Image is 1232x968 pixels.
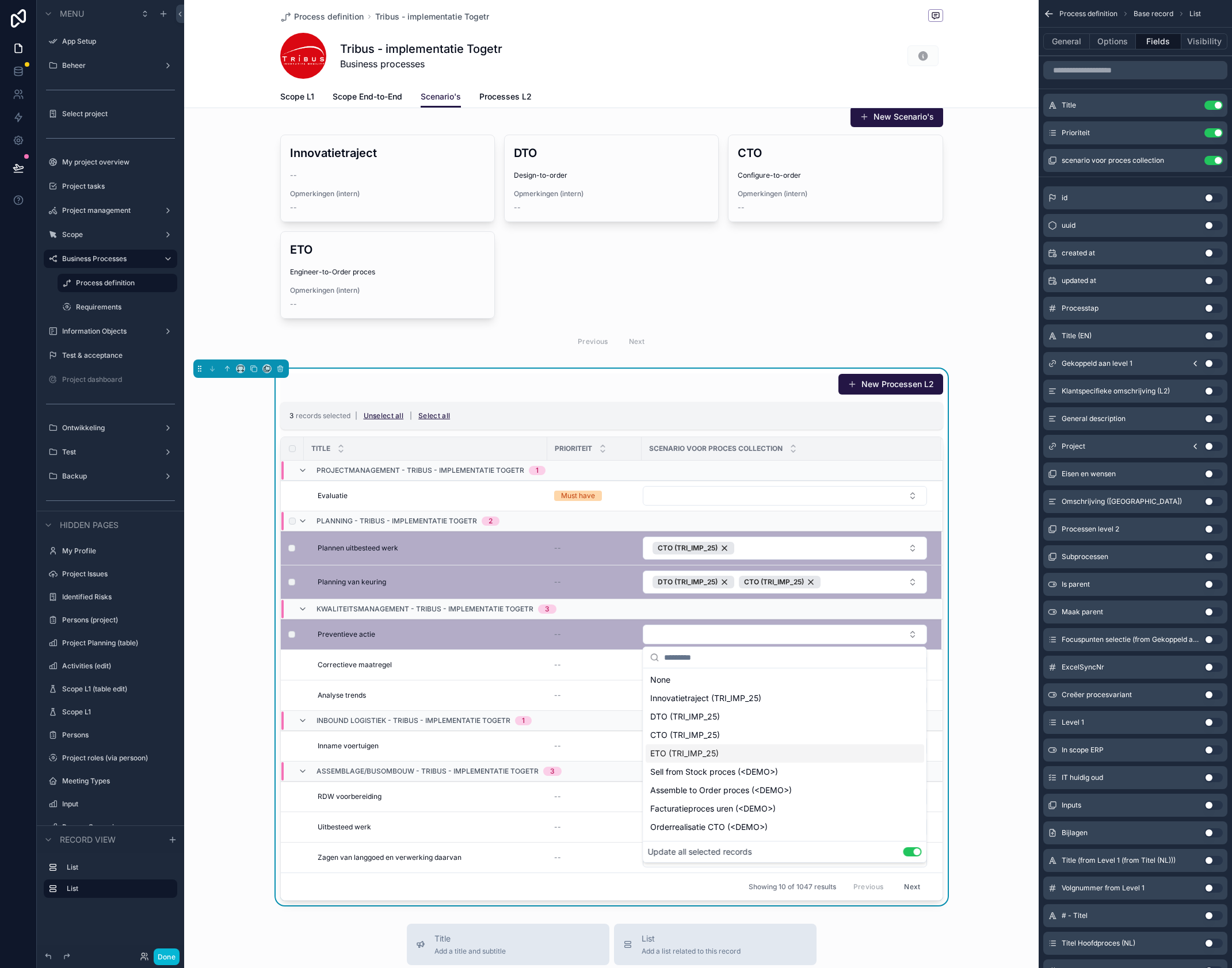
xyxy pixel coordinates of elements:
[554,544,561,553] span: --
[650,711,720,722] span: DTO (TRI_IMP_25)
[479,86,532,109] a: Processes L2
[318,630,540,639] a: Preventieve actie
[318,691,540,700] a: Analyse trends
[421,91,461,102] span: Scenario's
[316,716,510,725] span: Inbound logistiek - Tribus - implementatie Togetr
[554,630,561,639] span: --
[62,592,175,602] label: Identified Risks
[555,444,592,453] span: Prioriteit
[554,544,635,553] a: --
[62,206,159,215] label: Project management
[434,947,506,956] span: Add a title and subtitle
[642,624,928,645] a: Select Button
[650,729,720,741] span: CTO (TRI_IMP_25)
[1062,856,1176,865] span: Title (from Level 1 (from Titel (NL)))
[434,933,506,944] span: Title
[650,692,761,704] span: Innovatietraject (TRI_IMP_25)
[1062,248,1095,258] span: created at
[1062,745,1104,755] span: In scope ERP
[554,691,561,700] span: --
[653,576,734,588] button: Unselect 21
[318,660,540,669] a: Correctieve maatregel
[650,840,753,851] span: Verkoop JB Tubes (JBH25)
[62,799,175,809] label: Input
[60,8,84,20] span: Menu
[1062,193,1067,202] span: id
[642,655,928,675] a: Select Button
[550,767,555,776] div: 3
[1136,33,1182,49] button: Fields
[1062,304,1098,313] span: Processtap
[62,615,175,625] label: Persons (project)
[318,544,398,553] span: Plannen uitbesteed werk
[1062,663,1104,672] span: ExcelSyncNr
[642,847,928,868] a: Select Button
[1062,331,1092,340] span: Title (EN)
[554,577,561,587] span: --
[414,407,454,425] button: Select all
[280,86,314,109] a: Scope L1
[76,303,175,312] label: Requirements
[62,158,175,167] label: My project overview
[1062,552,1108,561] span: Subprocessen
[62,638,175,648] label: Project Planning (table)
[642,947,741,956] span: Add a list related to this record
[62,661,175,671] label: Activities (edit)
[545,604,550,614] div: 3
[62,707,175,717] label: Scope L1
[62,472,159,481] a: Backup
[62,375,175,384] label: Project dashboard
[311,444,330,453] span: Title
[650,821,768,833] span: Orderrealisatie CTO (<DEMO>)
[1062,718,1084,727] span: Level 1
[62,182,175,191] label: Project tasks
[318,660,392,669] span: Correctieve maatregel
[489,516,493,526] div: 2
[62,37,175,46] label: App Setup
[375,11,489,22] span: Tribus - implementatie Togetr
[479,91,532,102] span: Processes L2
[1062,939,1135,948] span: Titel Hoofdproces (NL)
[838,374,943,395] button: New Processen L2
[62,61,159,70] label: Beheer
[333,91,402,102] span: Scope End-to-End
[76,278,170,288] label: Process definition
[1062,497,1182,506] span: Omschrijving ([GEOGRAPHIC_DATA])
[316,767,539,776] span: Assemblage/Busombouw - Tribus - implementatie Togetr
[554,853,635,862] a: --
[554,630,635,639] a: --
[316,466,524,475] span: Projectmanagement - Tribus - implementatie Togetr
[62,254,154,263] label: Business Processes
[554,792,561,801] span: --
[340,57,502,71] span: Business processes
[658,577,718,587] span: DTO (TRI_IMP_25)
[410,411,412,420] span: |
[554,660,635,669] a: --
[316,516,477,526] span: Planning - Tribus - implementatie Togetr
[643,625,927,644] button: Select Button
[62,109,175,118] label: Select project
[280,91,314,102] span: Scope L1
[318,853,461,862] span: Zagen van langgoed en verwerking daarvan
[614,924,817,965] button: ListAdd a list related to this record
[1062,525,1119,534] span: Processen level 2
[62,730,175,740] label: Persons
[318,630,375,639] span: Preventieve actie
[744,577,804,587] span: CTO (TRI_IMP_25)
[333,86,402,109] a: Scope End-to-End
[62,447,159,457] label: Test
[1062,387,1170,396] span: Klantspecifieke omschrijving (L2)
[318,822,371,832] span: Uitbesteed werk
[62,569,175,579] label: Project Issues
[554,741,635,751] a: --
[318,741,379,751] span: Inname voertuigen
[536,466,539,475] div: 1
[1062,580,1090,589] span: Is parent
